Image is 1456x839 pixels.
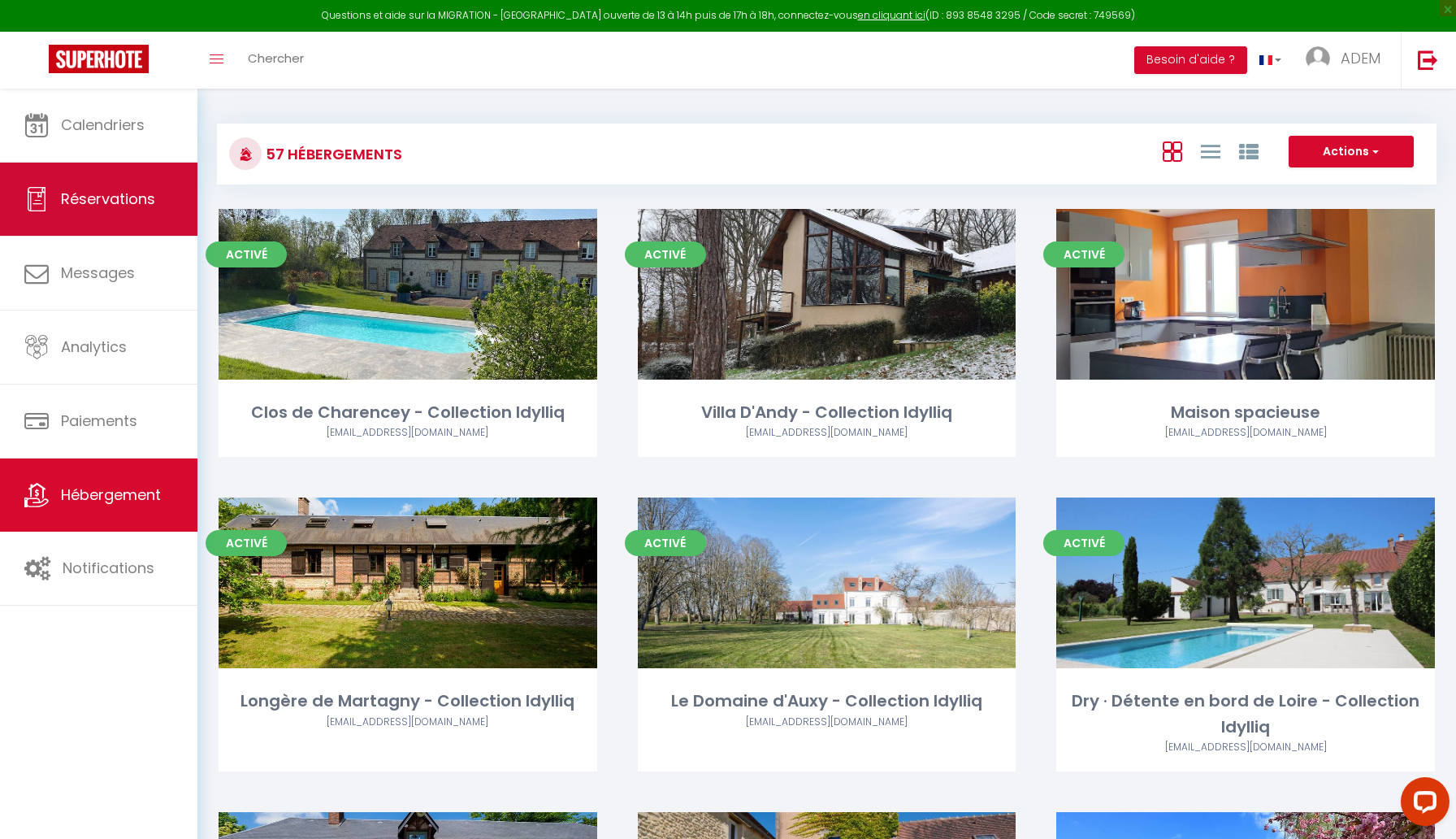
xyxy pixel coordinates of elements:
[61,337,127,357] span: Analytics
[219,425,597,441] div: Airbnb
[638,400,1016,425] div: Villa D'Andy - Collection Idylliq
[638,425,1016,441] div: Airbnb
[61,485,161,505] span: Hébergement
[1043,530,1124,556] span: Activé
[248,50,304,67] span: Chercher
[778,567,875,599] a: Editer
[63,558,154,578] span: Notifications
[1289,136,1414,168] button: Actions
[1056,400,1435,425] div: Maison spacieuse
[1056,689,1435,740] div: Dry · Détente en bord de Loire - Collection Idylliq
[219,689,597,714] div: Longère de Martagny - Collection Idylliq
[1197,278,1294,311] a: Editer
[1056,425,1435,441] div: Airbnb
[625,241,706,267] span: Activé
[219,715,597,730] div: Airbnb
[858,8,925,22] a: en cliquant ici
[1293,32,1401,89] a: ... ADEM
[359,567,457,599] a: Editer
[262,136,402,172] h3: 57 Hébergements
[625,530,706,556] span: Activé
[206,530,287,556] span: Activé
[1341,48,1380,68] span: ADEM
[236,32,316,89] a: Chercher
[61,189,155,209] span: Réservations
[49,45,149,73] img: Super Booking
[61,263,135,283] span: Messages
[61,411,137,431] span: Paiements
[1163,137,1182,164] a: Vue en Box
[1388,771,1456,839] iframe: LiveChat chat widget
[1197,567,1294,599] a: Editer
[1134,46,1247,74] button: Besoin d'aide ?
[1239,137,1259,164] a: Vue par Groupe
[359,278,457,311] a: Editer
[206,241,287,267] span: Activé
[778,278,875,311] a: Editer
[1418,50,1438,70] img: logout
[61,115,145,135] span: Calendriers
[219,400,597,425] div: Clos de Charencey - Collection Idylliq
[638,715,1016,730] div: Airbnb
[638,689,1016,714] div: Le Domaine d'Auxy - Collection Idylliq
[1056,740,1435,755] div: Airbnb
[1306,46,1330,71] img: ...
[1201,137,1220,164] a: Vue en Liste
[1043,241,1124,267] span: Activé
